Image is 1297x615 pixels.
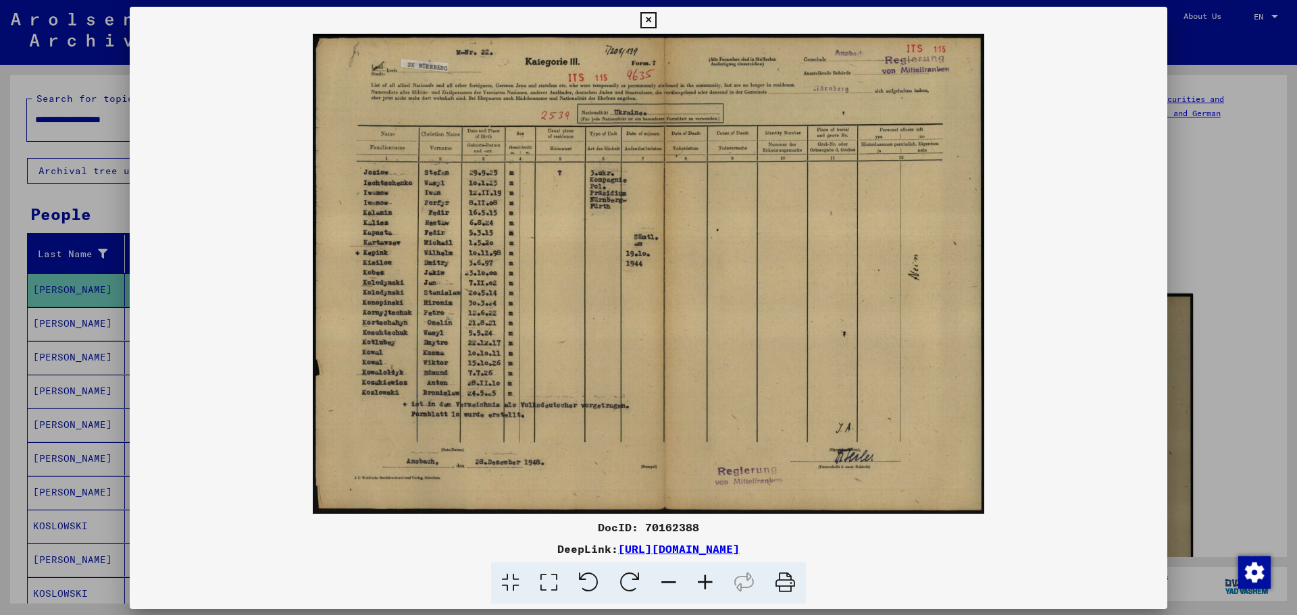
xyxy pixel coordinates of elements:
[130,541,1167,557] div: DeepLink:
[1238,556,1270,588] div: Change consent
[618,542,740,556] a: [URL][DOMAIN_NAME]
[1238,556,1271,589] img: Change consent
[130,34,1167,514] img: 001.jpg
[130,519,1167,535] div: DocID: 70162388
